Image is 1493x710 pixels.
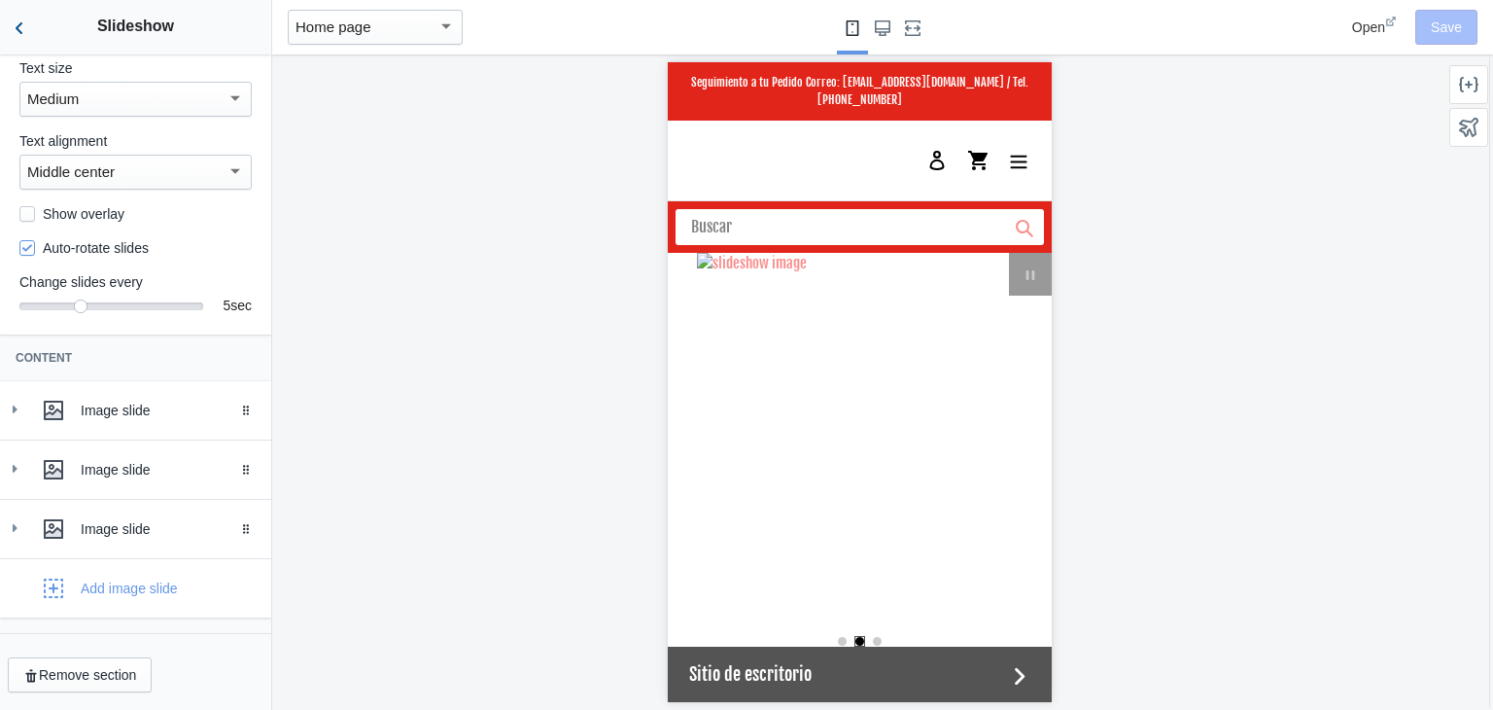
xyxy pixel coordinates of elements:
[223,298,230,313] span: 5
[19,238,149,258] label: Auto-rotate slides
[330,79,371,118] button: Menú
[27,90,79,107] mat-select-trigger: Medium
[19,131,252,151] label: Text alignment
[1352,19,1385,35] span: Open
[295,18,371,35] mat-select-trigger: Home page
[19,272,252,292] label: Change slides every
[21,599,337,625] span: Sitio de escritorio
[81,460,257,479] div: Image slide
[81,579,178,598] div: Add image slide
[16,350,256,366] h3: Content
[347,147,366,183] a: submit search
[27,163,115,180] mat-select-trigger: Middle center
[8,657,152,692] button: Remove section
[19,58,252,78] label: Text size
[81,519,257,539] div: Image slide
[205,575,215,585] a: Select slide 3
[21,64,89,132] a: image
[170,575,180,585] a: Select slide 1
[230,298,252,313] span: sec
[8,147,376,183] input: Buscar
[81,401,257,420] div: Image slide
[19,204,124,224] label: Show overlay
[188,575,197,585] a: Select slide 2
